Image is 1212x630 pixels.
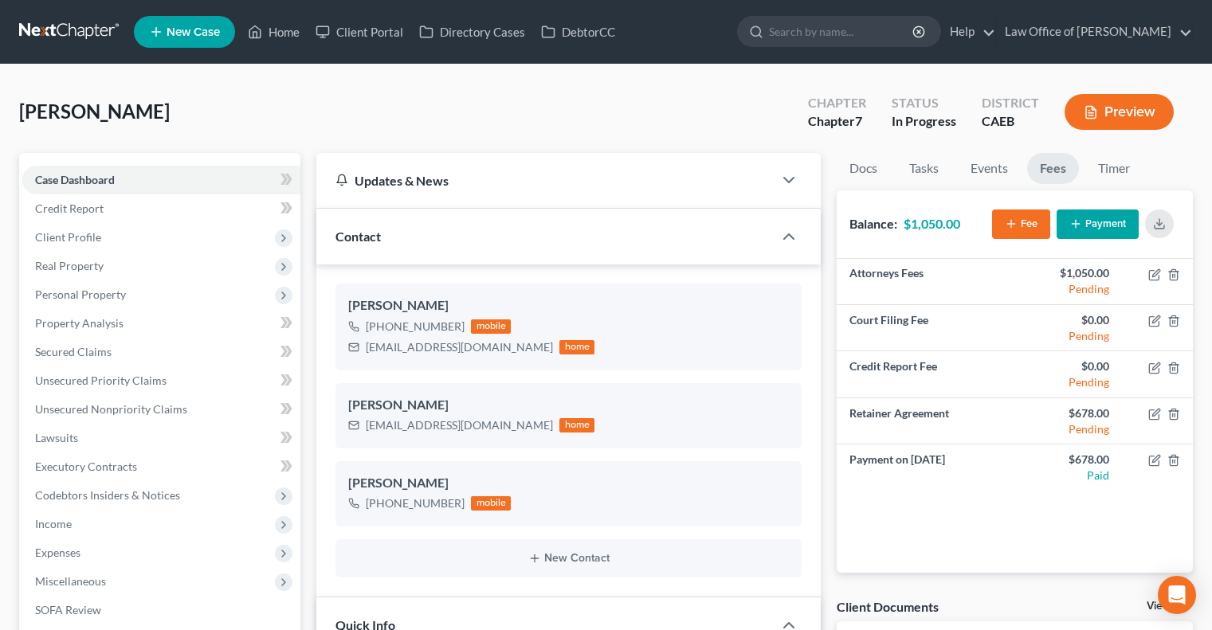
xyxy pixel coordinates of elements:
[22,452,300,481] a: Executory Contracts
[366,339,553,355] div: [EMAIL_ADDRESS][DOMAIN_NAME]
[35,374,167,387] span: Unsecured Priority Claims
[808,112,866,131] div: Chapter
[35,517,72,530] span: Income
[35,431,78,444] span: Lawsuits
[896,153,951,184] a: Tasks
[1028,405,1109,421] div: $678.00
[366,495,465,511] div: [PHONE_NUMBER]
[22,596,300,624] a: SOFA Review
[559,340,594,354] div: home
[35,230,101,244] span: Client Profile
[1028,281,1109,297] div: Pending
[1028,312,1109,328] div: $0.00
[35,488,180,502] span: Codebtors Insiders & Notices
[1158,576,1196,614] div: Open Intercom Messenger
[982,94,1039,112] div: District
[1028,265,1109,281] div: $1,050.00
[411,18,533,46] a: Directory Cases
[892,112,956,131] div: In Progress
[904,216,960,231] strong: $1,050.00
[837,444,1014,490] td: Payment on [DATE]
[35,316,124,330] span: Property Analysis
[22,338,300,366] a: Secured Claims
[942,18,995,46] a: Help
[837,598,939,615] div: Client Documents
[19,100,170,123] span: [PERSON_NAME]
[997,18,1192,46] a: Law Office of [PERSON_NAME]
[808,94,866,112] div: Chapter
[471,496,511,511] div: mobile
[837,305,1014,351] td: Court Filing Fee
[348,396,789,415] div: [PERSON_NAME]
[35,546,80,559] span: Expenses
[1028,328,1109,344] div: Pending
[348,296,789,315] div: [PERSON_NAME]
[958,153,1021,184] a: Events
[22,194,300,223] a: Credit Report
[240,18,308,46] a: Home
[35,603,101,616] span: SOFA Review
[992,209,1050,239] button: Fee
[837,259,1014,305] td: Attorneys Fees
[35,345,112,358] span: Secured Claims
[348,474,789,493] div: [PERSON_NAME]
[335,229,381,244] span: Contact
[982,112,1039,131] div: CAEB
[892,94,956,112] div: Status
[769,17,915,46] input: Search by name...
[366,319,465,335] div: [PHONE_NUMBER]
[22,166,300,194] a: Case Dashboard
[1028,468,1109,483] div: Paid
[1028,452,1109,468] div: $678.00
[837,351,1014,397] td: Credit Report Fee
[855,113,862,128] span: 7
[1027,153,1079,184] a: Fees
[35,402,187,416] span: Unsecured Nonpriority Claims
[35,202,104,215] span: Credit Report
[559,418,594,432] div: home
[471,319,511,334] div: mobile
[308,18,411,46] a: Client Portal
[35,460,137,473] span: Executory Contracts
[22,395,300,424] a: Unsecured Nonpriority Claims
[1028,358,1109,374] div: $0.00
[335,172,754,189] div: Updates & News
[22,309,300,338] a: Property Analysis
[35,574,106,588] span: Miscellaneous
[837,153,890,184] a: Docs
[366,417,553,433] div: [EMAIL_ADDRESS][DOMAIN_NAME]
[1147,601,1187,612] a: View All
[1028,374,1109,390] div: Pending
[167,26,220,38] span: New Case
[849,216,897,231] strong: Balance:
[1085,153,1143,184] a: Timer
[837,397,1014,444] td: Retainer Agreement
[1057,209,1139,239] button: Payment
[22,424,300,452] a: Lawsuits
[533,18,623,46] a: DebtorCC
[35,288,126,301] span: Personal Property
[348,552,789,565] button: New Contact
[22,366,300,395] a: Unsecured Priority Claims
[1028,421,1109,437] div: Pending
[1065,94,1174,130] button: Preview
[35,173,115,186] span: Case Dashboard
[35,259,104,272] span: Real Property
